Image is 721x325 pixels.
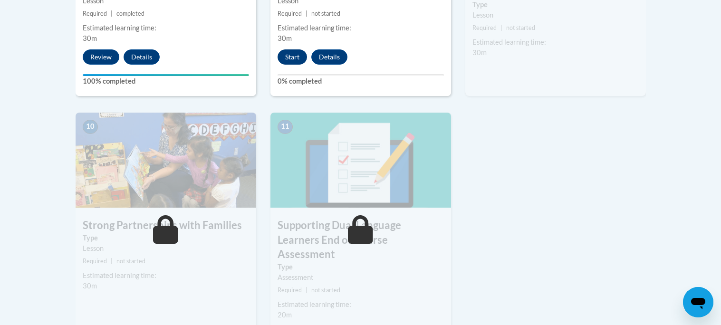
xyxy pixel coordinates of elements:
[83,49,119,65] button: Review
[472,10,639,20] div: Lesson
[111,258,113,265] span: |
[306,287,308,294] span: |
[116,10,144,17] span: completed
[278,23,444,33] div: Estimated learning time:
[83,282,97,290] span: 30m
[472,24,497,31] span: Required
[83,34,97,42] span: 30m
[111,10,113,17] span: |
[278,49,307,65] button: Start
[472,48,487,57] span: 30m
[83,258,107,265] span: Required
[278,287,302,294] span: Required
[278,311,292,319] span: 20m
[472,37,639,48] div: Estimated learning time:
[311,10,340,17] span: not started
[278,34,292,42] span: 30m
[76,218,256,233] h3: Strong Partnerships with Families
[116,258,145,265] span: not started
[76,113,256,208] img: Course Image
[278,76,444,86] label: 0% completed
[83,76,249,86] label: 100% completed
[311,287,340,294] span: not started
[683,287,713,317] iframe: Button to launch messaging window
[278,299,444,310] div: Estimated learning time:
[278,272,444,283] div: Assessment
[83,270,249,281] div: Estimated learning time:
[270,113,451,208] img: Course Image
[83,10,107,17] span: Required
[506,24,535,31] span: not started
[311,49,347,65] button: Details
[83,74,249,76] div: Your progress
[278,262,444,272] label: Type
[83,23,249,33] div: Estimated learning time:
[83,120,98,134] span: 10
[270,218,451,262] h3: Supporting Dual Language Learners End of Course Assessment
[278,120,293,134] span: 11
[83,233,249,243] label: Type
[83,243,249,254] div: Lesson
[500,24,502,31] span: |
[278,10,302,17] span: Required
[306,10,308,17] span: |
[124,49,160,65] button: Details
